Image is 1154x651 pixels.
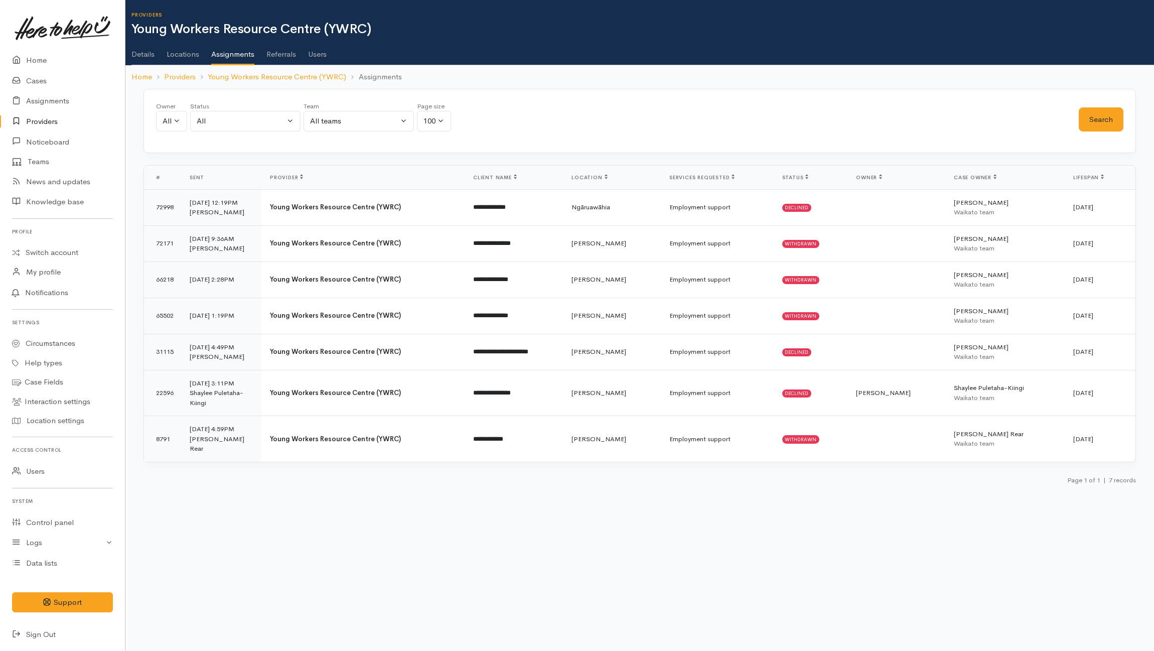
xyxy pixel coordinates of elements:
b: Young Workers Resource Centre (YWRC) [270,203,401,211]
td: [DATE] 4:59PM [182,416,262,462]
button: All [156,111,187,132]
time: [DATE] [1073,275,1093,284]
td: 72998 [144,189,182,225]
td: [PERSON_NAME] [946,334,1065,370]
span: Withdrawn [782,240,820,248]
div: [PERSON_NAME] Rear [190,434,254,454]
td: Shaylee Puletaha-Kiingi [946,370,1065,416]
th: # [144,166,182,190]
span: Lifespan [1073,174,1104,181]
div: All [197,115,285,127]
button: 100 [417,111,451,132]
td: [PERSON_NAME] [563,298,661,334]
td: Employment support [661,370,774,416]
td: Employment support [661,416,774,462]
div: Waikato team [954,207,1057,217]
a: Details [131,37,155,65]
span: Client name [473,174,517,181]
td: [PERSON_NAME] [946,298,1065,334]
button: Support [12,592,113,613]
td: [PERSON_NAME] [946,225,1065,262]
div: Status [190,101,301,111]
h6: System [12,494,113,508]
span: | [1103,476,1106,484]
div: Team [304,101,414,111]
h6: Providers [131,12,1154,18]
td: [DATE] 9:36AM [182,225,262,262]
h6: Access control [12,443,113,457]
span: Provider [270,174,303,181]
time: [DATE] [1073,239,1093,247]
div: 100 [423,115,436,127]
b: Young Workers Resource Centre (YWRC) [270,435,401,443]
td: [DATE] 12:19PM [182,189,262,225]
td: [PERSON_NAME] [946,189,1065,225]
a: Young Workers Resource Centre (YWRC) [208,71,346,83]
a: Users [308,37,327,65]
b: Young Workers Resource Centre (YWRC) [270,388,401,397]
time: [DATE] [1073,347,1093,356]
td: 65502 [144,298,182,334]
div: Owner [156,101,187,111]
div: [PERSON_NAME] [190,243,254,253]
b: Young Workers Resource Centre (YWRC) [270,311,401,320]
span: Location [571,174,607,181]
td: 72171 [144,225,182,262]
time: [DATE] [1073,435,1093,443]
td: 8791 [144,416,182,462]
td: [PERSON_NAME] Rear [946,416,1065,462]
small: Page 1 of 1 7 records [1067,476,1136,484]
div: All teams [310,115,398,127]
button: All [190,111,301,132]
div: All [163,115,172,127]
div: Shaylee Puletaha-Kiingi [190,388,254,408]
td: Ngāruawāhia [563,189,661,225]
a: Home [131,71,152,83]
nav: breadcrumb [125,65,1154,89]
div: Waikato team [954,280,1057,290]
b: Young Workers Resource Centre (YWRC) [270,239,401,247]
td: [DATE] 4:49PM [182,334,262,370]
time: [DATE] [1073,388,1093,397]
td: [DATE] 2:28PM [182,262,262,298]
td: [PERSON_NAME] [848,370,946,416]
span: Status [782,174,809,181]
a: Locations [167,37,199,65]
td: Employment support [661,262,774,298]
li: Assignments [346,71,401,83]
td: [PERSON_NAME] [946,262,1065,298]
a: Assignments [211,37,254,66]
span: Declined [782,348,812,356]
h1: Young Workers Resource Centre (YWRC) [131,22,1154,37]
span: Owner [856,174,882,181]
div: Waikato team [954,243,1057,253]
td: 22596 [144,370,182,416]
a: Providers [164,71,196,83]
td: [PERSON_NAME] [563,416,661,462]
td: [DATE] 1:19PM [182,298,262,334]
th: Sent [182,166,262,190]
td: 66218 [144,262,182,298]
div: Waikato team [954,439,1057,449]
span: Services requested [669,174,735,181]
span: Declined [782,389,812,398]
td: [PERSON_NAME] [563,262,661,298]
td: Employment support [661,298,774,334]
b: Young Workers Resource Centre (YWRC) [270,347,401,356]
span: Declined [782,204,812,212]
td: Employment support [661,189,774,225]
button: Search [1079,107,1123,132]
td: [DATE] 3:11PM [182,370,262,416]
a: Referrals [266,37,296,65]
td: [PERSON_NAME] [563,334,661,370]
div: Page size [417,101,451,111]
div: Waikato team [954,316,1057,326]
span: Withdrawn [782,312,820,320]
td: Employment support [661,225,774,262]
time: [DATE] [1073,311,1093,320]
span: Case owner [954,174,996,181]
h6: Settings [12,316,113,329]
td: 31115 [144,334,182,370]
td: [PERSON_NAME] [563,225,661,262]
div: [PERSON_NAME] [190,352,254,362]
